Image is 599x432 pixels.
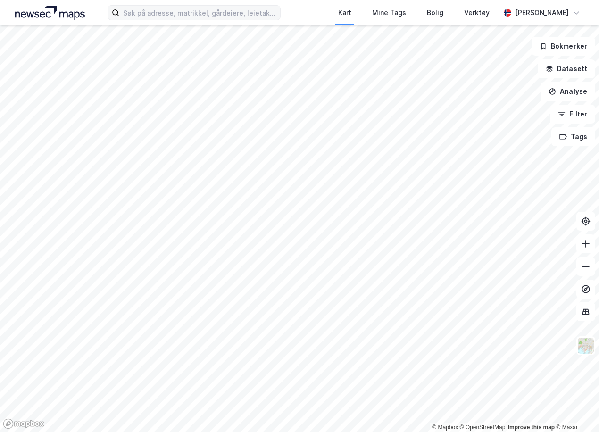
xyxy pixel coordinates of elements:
div: Verktøy [464,7,490,18]
img: Z [577,337,595,355]
input: Søk på adresse, matrikkel, gårdeiere, leietakere eller personer [119,6,280,20]
button: Bokmerker [532,37,595,56]
a: Improve this map [508,424,555,431]
div: Kontrollprogram for chat [552,387,599,432]
button: Datasett [538,59,595,78]
div: Kart [338,7,351,18]
iframe: Chat Widget [552,387,599,432]
button: Filter [550,105,595,124]
button: Tags [551,127,595,146]
div: [PERSON_NAME] [515,7,569,18]
div: Mine Tags [372,7,406,18]
div: Bolig [427,7,443,18]
a: Mapbox [432,424,458,431]
img: logo.a4113a55bc3d86da70a041830d287a7e.svg [15,6,85,20]
a: OpenStreetMap [460,424,506,431]
a: Mapbox homepage [3,418,44,429]
button: Analyse [541,82,595,101]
